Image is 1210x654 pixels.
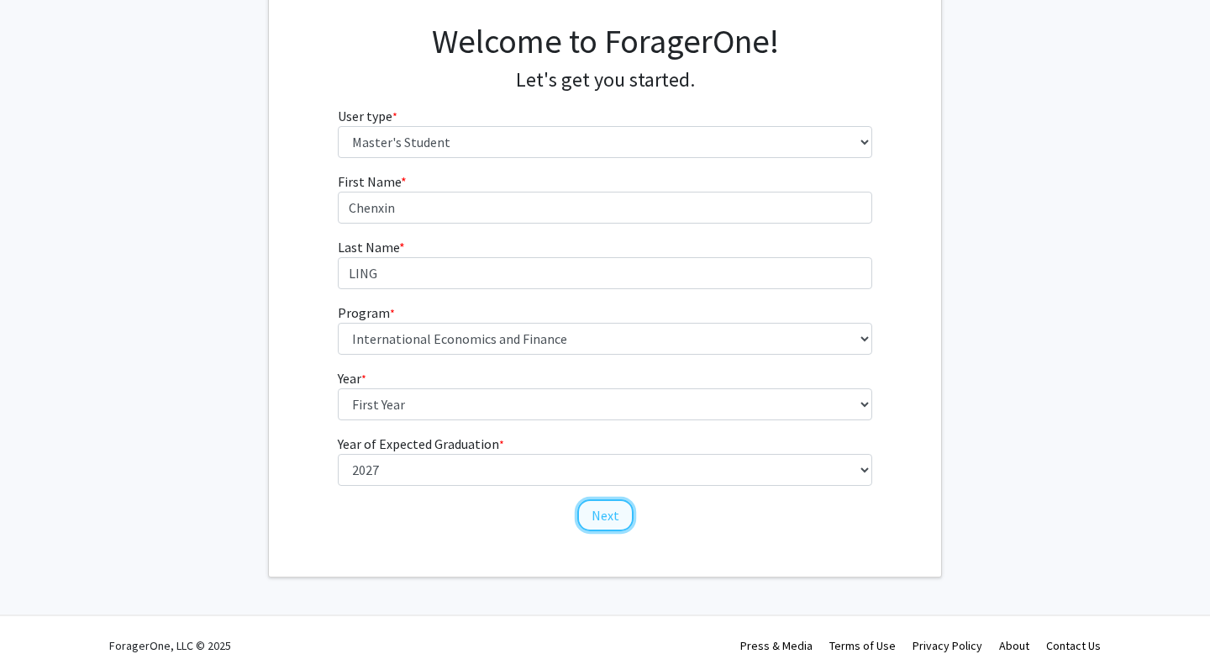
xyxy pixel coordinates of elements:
a: Privacy Policy [913,638,982,653]
a: About [999,638,1029,653]
a: Contact Us [1046,638,1101,653]
label: Year of Expected Graduation [338,434,504,454]
h1: Welcome to ForagerOne! [338,21,873,61]
a: Press & Media [740,638,813,653]
label: User type [338,106,397,126]
a: Terms of Use [829,638,896,653]
label: Program [338,303,395,323]
button: Next [577,499,634,531]
span: First Name [338,173,401,190]
iframe: Chat [13,578,71,641]
span: Last Name [338,239,399,256]
h4: Let's get you started. [338,68,873,92]
label: Year [338,368,366,388]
